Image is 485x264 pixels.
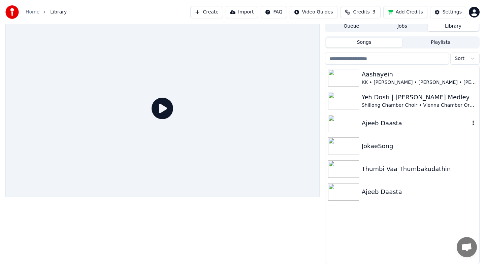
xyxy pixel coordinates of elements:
a: Home [26,9,39,15]
button: Settings [430,6,466,18]
div: Settings [443,9,462,15]
div: Open chat [457,237,477,257]
button: Add Credits [383,6,427,18]
div: Yeh Dosti | [PERSON_NAME] Medley [362,93,477,102]
button: Import [226,6,258,18]
span: 3 [373,9,376,15]
button: Create [190,6,223,18]
div: Aashayein [362,70,477,79]
div: Thumbi Vaa Thumbakudathin [362,164,477,174]
nav: breadcrumb [26,9,67,15]
span: Library [50,9,67,15]
div: Ajeeb Daasta [362,187,477,197]
span: Sort [455,55,464,62]
div: Shillong Chamber Choir • Vienna Chamber Orchestra [362,102,477,109]
button: Queue [326,22,377,31]
button: Credits3 [340,6,381,18]
button: Jobs [377,22,428,31]
div: Ajeeb Daasta [362,119,470,128]
button: Library [428,22,479,31]
div: KK • [PERSON_NAME] • [PERSON_NAME] • [PERSON_NAME] [362,79,477,86]
button: FAQ [261,6,287,18]
span: Credits [353,9,369,15]
div: JokaeSong [362,141,477,151]
img: youka [5,5,19,19]
button: Songs [326,38,402,47]
button: Video Guides [290,6,337,18]
button: Playlists [402,38,479,47]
